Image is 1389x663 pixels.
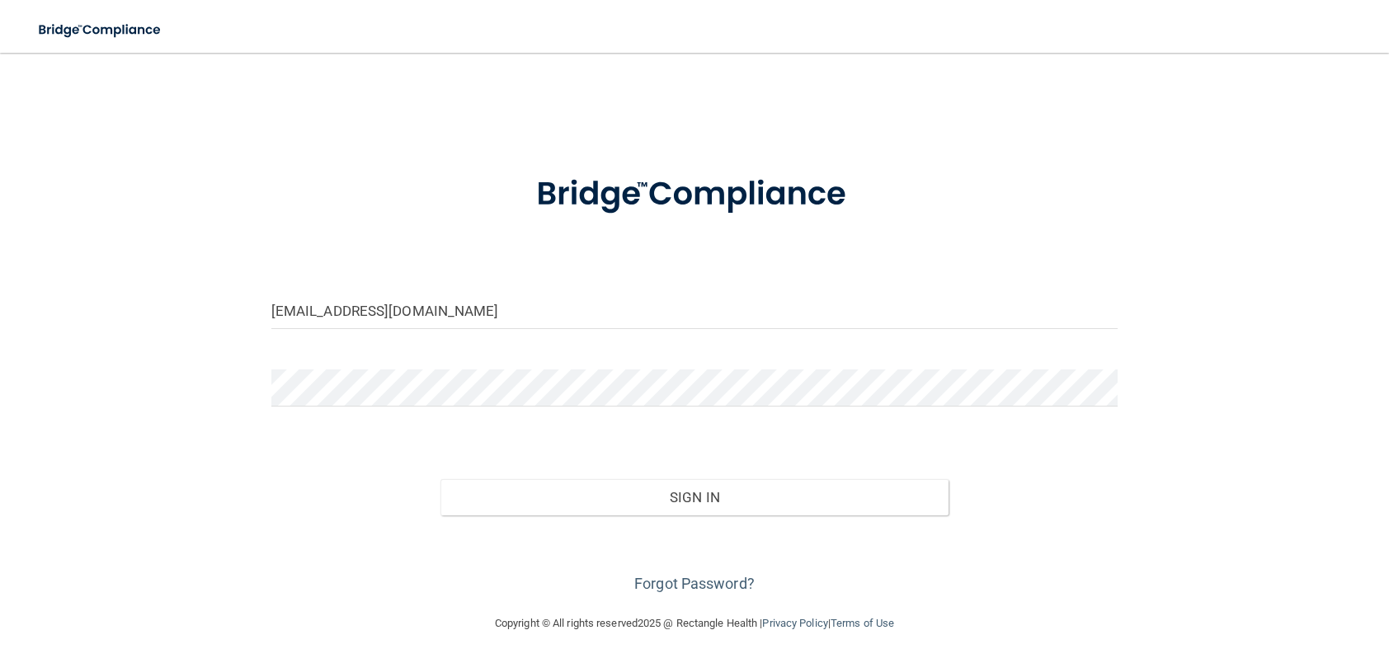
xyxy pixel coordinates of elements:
[762,617,827,629] a: Privacy Policy
[25,13,177,47] img: bridge_compliance_login_screen.278c3ca4.svg
[831,617,894,629] a: Terms of Use
[271,292,1118,329] input: Email
[634,575,755,592] a: Forgot Password?
[502,152,887,237] img: bridge_compliance_login_screen.278c3ca4.svg
[440,479,949,515] button: Sign In
[393,597,996,650] div: Copyright © All rights reserved 2025 @ Rectangle Health | |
